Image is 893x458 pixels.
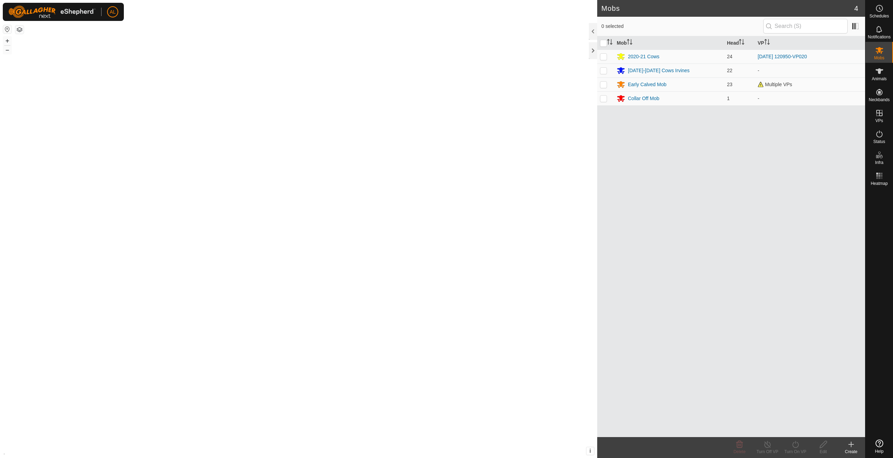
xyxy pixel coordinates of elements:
[755,36,865,50] th: VP
[875,119,883,123] span: VPs
[781,449,809,455] div: Turn On VP
[868,35,891,39] span: Notifications
[601,23,763,30] span: 0 selected
[869,98,890,102] span: Neckbands
[758,54,807,59] a: [DATE] 120950-VP020
[727,68,733,73] span: 22
[872,77,887,81] span: Animals
[3,37,12,45] button: +
[727,82,733,87] span: 23
[601,4,854,13] h2: Mobs
[614,36,724,50] th: Mob
[758,82,792,87] span: Multiple VPs
[869,14,889,18] span: Schedules
[628,67,690,74] div: [DATE]-[DATE] Cows Irvines
[628,81,667,88] div: Early Calved Mob
[837,449,865,455] div: Create
[8,6,96,18] img: Gallagher Logo
[753,449,781,455] div: Turn Off VP
[764,40,770,46] p-sorticon: Activate to sort
[873,140,885,144] span: Status
[755,63,865,77] td: -
[3,25,12,33] button: Reset Map
[15,25,24,34] button: Map Layers
[734,449,746,454] span: Delete
[628,53,659,60] div: 2020-21 Cows
[763,19,848,33] input: Search (S)
[628,95,659,102] div: Collar Off Mob
[110,8,115,16] span: AL
[874,56,884,60] span: Mobs
[306,449,326,455] a: Contact Us
[627,40,632,46] p-sorticon: Activate to sort
[809,449,837,455] div: Edit
[875,160,883,165] span: Infra
[271,449,297,455] a: Privacy Policy
[854,3,858,14] span: 4
[590,448,591,454] span: i
[871,181,888,186] span: Heatmap
[755,91,865,105] td: -
[739,40,744,46] p-sorticon: Activate to sort
[3,46,12,54] button: –
[724,36,755,50] th: Head
[607,40,613,46] p-sorticon: Activate to sort
[865,437,893,456] a: Help
[875,449,884,453] span: Help
[586,447,594,455] button: i
[727,54,733,59] span: 24
[727,96,730,101] span: 1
